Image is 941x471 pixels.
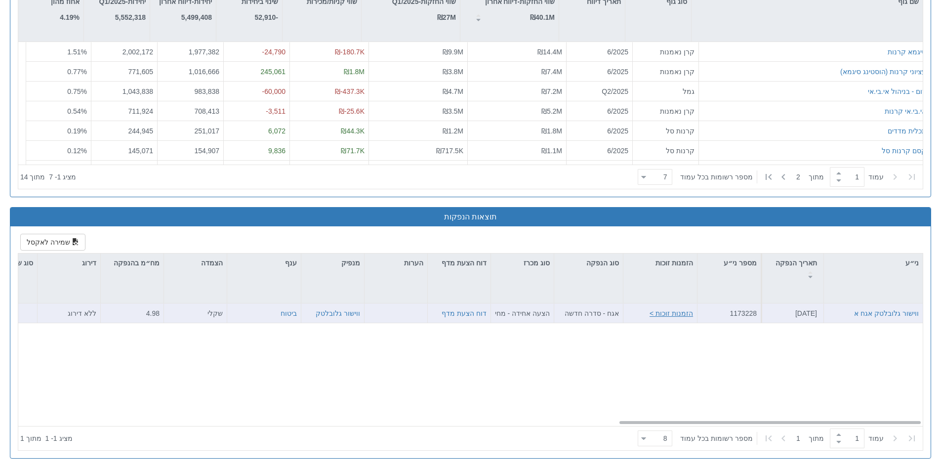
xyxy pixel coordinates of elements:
[443,87,463,95] span: ₪4.7M
[41,308,96,318] div: ללא דירוג
[637,47,695,57] div: קרן נאמנות
[571,106,628,116] div: 6/2025
[637,106,695,116] div: קרן נאמנות
[885,106,926,116] button: אי.בי.אי קרנות
[554,254,623,272] div: סוג הנפקה
[765,308,817,318] div: [DATE]
[541,87,562,95] span: ₪7.2M
[339,107,365,115] span: ₪-25.6K
[634,166,921,188] div: ‏ מתוך
[762,254,823,284] div: תאריך הנפקה
[571,47,628,57] div: 6/2025
[341,146,365,154] span: ₪71.7K
[228,145,286,155] div: 9,836
[30,145,87,155] div: 0.12 %
[281,308,297,318] button: ביטוח
[840,66,926,76] button: עציוני קרנות (הוסטינג סיגמא)
[168,308,223,318] div: שקלי
[443,67,463,75] span: ₪3.8M
[495,308,550,318] div: הצעה אחידה - מחיר
[824,254,923,272] div: ני״ע
[680,172,753,182] span: ‏מספר רשומות בכל עמוד
[443,107,463,115] span: ₪3.5M
[541,107,562,115] span: ₪5.2M
[95,86,153,96] div: 1,043,838
[868,172,884,182] span: ‏עמוד
[365,254,427,272] div: הערות
[796,433,809,443] span: 1
[541,146,562,154] span: ₪1.1M
[637,86,695,96] div: גמל
[162,66,219,76] div: 1,016,666
[437,13,456,21] strong: ₪27M
[442,309,487,317] a: דוח הצעת מדף
[95,126,153,135] div: 244,945
[637,66,695,76] div: קרן נאמנות
[443,48,463,56] span: ₪9.9M
[335,48,365,56] span: ₪-180.7K
[18,213,923,221] h3: תוצאות הנפקות
[101,254,164,284] div: מח״מ בהנפקה
[115,13,146,21] strong: 5,552,318
[888,126,926,135] button: תכלית מדדים
[162,106,219,116] div: 708,413
[30,106,87,116] div: 0.54 %
[341,127,365,134] span: ₪44.3K
[854,308,919,318] button: ווישור גלובלטק אגח א
[868,433,884,443] span: ‏עמוד
[541,127,562,134] span: ₪1.8M
[162,145,219,155] div: 154,907
[164,254,227,272] div: הצמדה
[443,127,463,134] span: ₪1.2M
[105,308,160,318] div: 4.98
[227,254,301,272] div: ענף
[888,47,926,57] button: סיגמא קרנות
[537,48,562,56] span: ₪14.4M
[882,145,926,155] button: קסם קרנות סל
[541,67,562,75] span: ₪7.4M
[680,433,753,443] span: ‏מספר רשומות בכל עמוד
[558,308,619,318] div: אגח - סדרה חדשה
[344,67,365,75] span: ₪1.8M
[571,66,628,76] div: 6/2025
[38,254,100,272] div: דירוג
[162,86,219,96] div: 983,838
[20,234,85,251] button: שמירה לאקסל
[60,13,80,21] strong: 4.19%
[162,126,219,135] div: 251,017
[571,126,628,135] div: 6/2025
[796,172,809,182] span: 2
[530,13,555,21] strong: ₪40.1M
[428,254,491,284] div: דוח הצעת מדף
[868,86,926,96] div: רום - בניהול אי.בי.אי
[228,86,286,96] div: -60,000
[20,428,73,449] div: ‏מציג 1 - 1 ‏ מתוך 1
[701,308,757,318] div: 1173228
[255,13,279,21] strong: -52,910
[335,87,365,95] span: ₪-437.3K
[30,47,87,57] div: 1.51 %
[95,106,153,116] div: 711,924
[571,86,628,96] div: Q2/2025
[436,146,463,154] span: ₪717.5K
[228,106,286,116] div: -3,511
[228,66,286,76] div: 245,061
[20,166,76,188] div: ‏מציג 1 - 7 ‏ מתוך 14
[623,254,697,272] div: הזמנות זוכות
[316,308,360,318] button: ווישור גלובלטק
[571,145,628,155] div: 6/2025
[228,47,286,57] div: -24,790
[301,254,364,272] div: מנפיק
[637,145,695,155] div: קרנות סל
[491,254,554,272] div: סוג מכרז
[650,308,693,318] button: הזמנות זוכות >
[637,126,695,135] div: קרנות סל
[181,13,212,21] strong: 5,499,408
